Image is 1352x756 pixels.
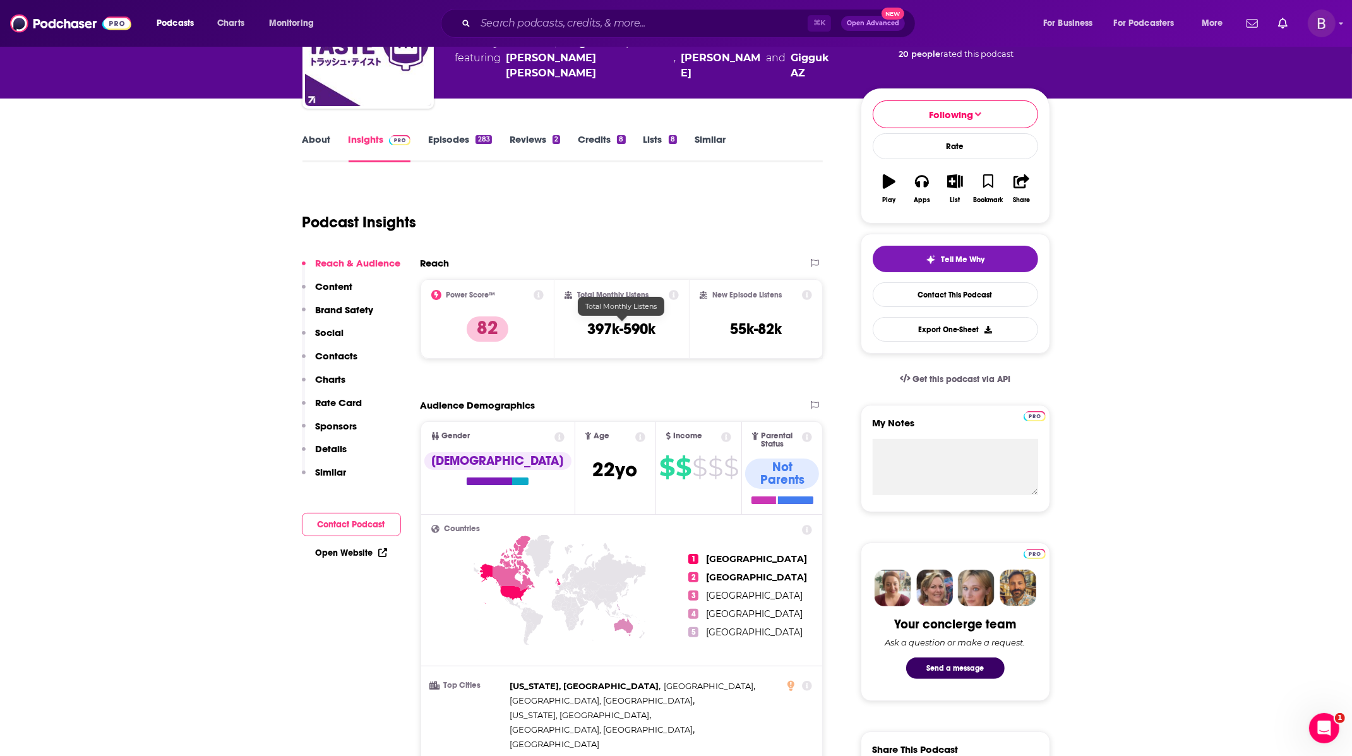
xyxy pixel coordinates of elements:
[260,13,330,33] button: open menu
[873,166,906,212] button: Play
[706,553,807,565] span: [GEOGRAPHIC_DATA]
[1034,13,1109,33] button: open menu
[972,166,1005,212] button: Bookmark
[873,246,1038,272] button: tell me why sparkleTell Me Why
[1193,13,1239,33] button: open menu
[1309,713,1339,743] iframe: Intercom live chat
[578,133,625,162] a: Credits8
[510,708,652,723] span: ,
[688,572,698,582] span: 2
[1308,9,1336,37] span: Logged in as ben24837
[316,257,401,269] p: Reach & Audience
[506,51,669,81] a: Connor Colquhoun
[302,466,347,489] button: Similar
[217,15,244,32] span: Charts
[673,432,702,440] span: Income
[873,133,1038,159] div: Rate
[929,109,973,121] span: Following
[688,554,698,564] span: 1
[594,432,609,440] span: Age
[1043,15,1093,32] span: For Business
[428,133,491,162] a: Episodes283
[681,51,761,81] a: Joseph Bizinger
[10,11,131,35] img: Podchaser - Follow, Share and Rate Podcasts
[431,681,505,690] h3: Top Cities
[938,166,971,212] button: List
[659,457,674,477] span: $
[302,420,357,443] button: Sponsors
[958,570,995,606] img: Jules Profile
[302,397,362,420] button: Rate Card
[510,739,600,749] span: [GEOGRAPHIC_DATA]
[940,49,1014,59] span: rated this podcast
[302,133,331,162] a: About
[1241,13,1263,34] a: Show notifications dropdown
[894,616,1016,632] div: Your concierge team
[302,327,344,350] button: Social
[1273,13,1293,34] a: Show notifications dropdown
[688,591,698,601] span: 3
[1202,15,1223,32] span: More
[302,443,347,466] button: Details
[617,135,625,144] div: 8
[316,466,347,478] p: Similar
[316,304,374,316] p: Brand Safety
[712,291,782,299] h2: New Episode Listens
[643,133,677,162] a: Lists8
[476,135,491,144] div: 283
[316,280,353,292] p: Content
[510,724,693,735] span: [GEOGRAPHIC_DATA], [GEOGRAPHIC_DATA]
[316,397,362,409] p: Rate Card
[442,432,470,440] span: Gender
[302,373,346,397] button: Charts
[1308,9,1336,37] img: User Profile
[585,302,657,311] span: Total Monthly Listens
[269,15,314,32] span: Monitoring
[421,399,535,411] h2: Audience Demographics
[316,327,344,339] p: Social
[730,320,782,339] h3: 55k-82k
[873,100,1038,128] button: Following
[453,9,928,38] div: Search podcasts, credits, & more...
[890,364,1021,395] a: Get this podcast via API
[873,417,1038,439] label: My Notes
[553,135,560,144] div: 2
[455,51,841,81] span: featuring
[476,13,808,33] input: Search podcasts, credits, & more...
[349,133,411,162] a: InsightsPodchaser Pro
[706,572,807,583] span: [GEOGRAPHIC_DATA]
[446,291,496,299] h2: Power Score™
[973,196,1003,204] div: Bookmark
[706,627,803,638] span: [GEOGRAPHIC_DATA]
[692,457,707,477] span: $
[745,459,819,489] div: Not Parents
[421,257,450,269] h2: Reach
[302,213,417,232] h1: Podcast Insights
[302,257,401,280] button: Reach & Audience
[316,350,358,362] p: Contacts
[455,35,841,81] div: A weekly podcast
[1114,15,1175,32] span: For Podcasters
[302,304,374,327] button: Brand Safety
[1024,411,1046,421] img: Podchaser Pro
[424,452,571,470] div: [DEMOGRAPHIC_DATA]
[873,317,1038,342] button: Export One-Sheet
[724,457,738,477] span: $
[841,16,905,31] button: Open AdvancedNew
[1106,13,1193,33] button: open menu
[510,693,695,708] span: ,
[791,51,841,81] a: Gigguk AZ
[674,51,676,81] span: ,
[912,374,1010,385] span: Get this podcast via API
[1335,713,1345,723] span: 1
[1024,549,1046,559] img: Podchaser Pro
[875,570,911,606] img: Sydney Profile
[316,373,346,385] p: Charts
[510,695,693,705] span: [GEOGRAPHIC_DATA], [GEOGRAPHIC_DATA]
[1024,409,1046,421] a: Pro website
[916,570,953,606] img: Barbara Profile
[766,51,786,81] span: and
[510,710,650,720] span: [US_STATE], [GEOGRAPHIC_DATA]
[302,513,401,536] button: Contact Podcast
[873,282,1038,307] a: Contact This Podcast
